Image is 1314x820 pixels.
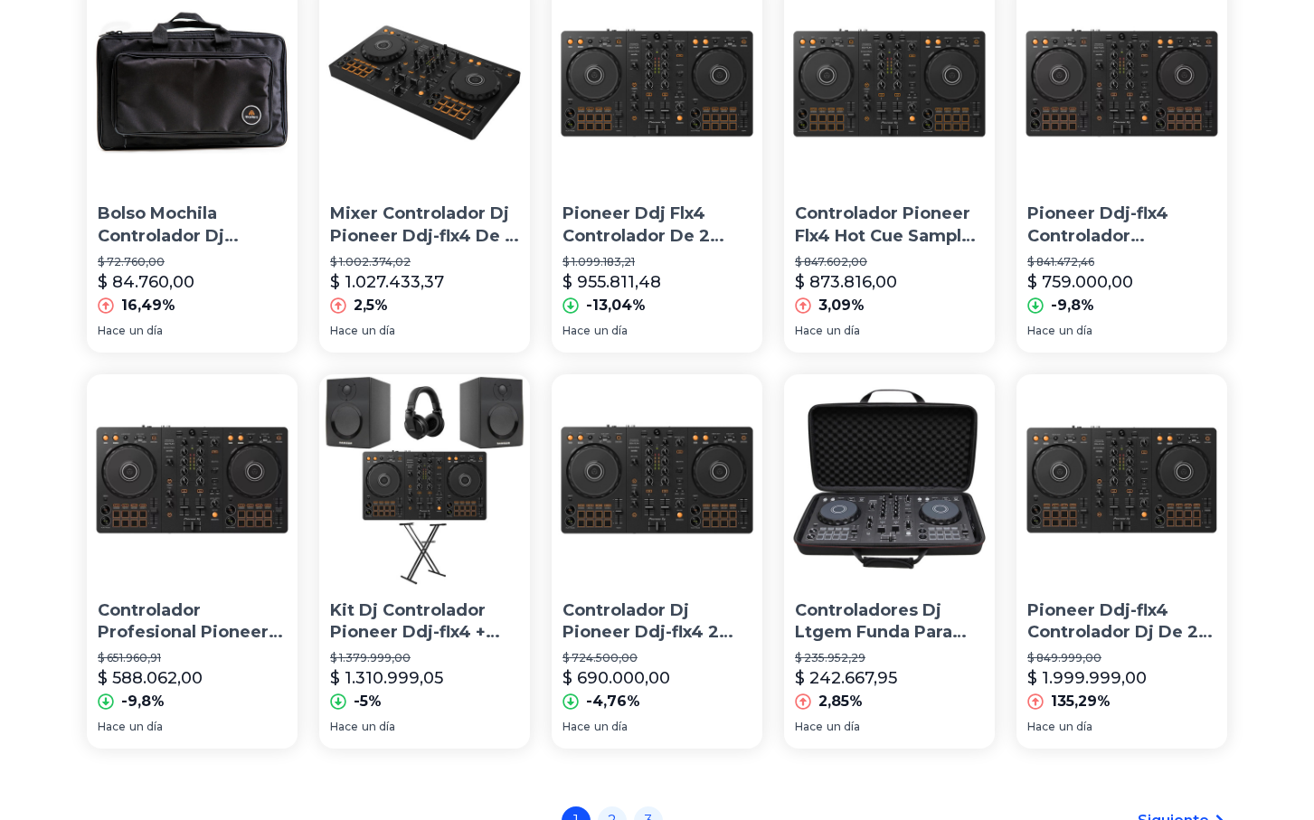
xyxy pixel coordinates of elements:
[330,665,443,691] p: $ 1.310.999,05
[552,374,762,585] img: Controlador Dj Pioneer Ddj-flx4 2 Canales Mixer Dj
[98,203,287,248] p: Bolso Mochila Controlador Dj Pioneer Flx4 Porta Laptop
[98,651,287,665] p: $ 651.960,91
[330,255,519,269] p: $ 1.002.374,02
[1027,665,1147,691] p: $ 1.999.999,00
[98,599,287,645] p: Controlador Profesional Pioneer Ddj-flx4 2 [PERSON_NAME] Negro
[1051,691,1111,712] p: 135,29%
[330,599,519,645] p: Kit Dj Controlador Pioneer Ddj-flx4 + Bafles Mbt4 Auris Pie
[795,599,984,645] p: Controladores Dj Ltgem Funda Para Pioneer Dj Ddj-flx4
[362,324,395,338] span: un día
[795,324,823,338] span: Hace
[594,324,628,338] span: un día
[1027,324,1055,338] span: Hace
[121,295,175,316] p: 16,49%
[129,324,163,338] span: un día
[319,374,530,749] a: Kit Dj Controlador Pioneer Ddj-flx4 + Bafles Mbt4 Auris PieKit Dj Controlador Pioneer Ddj-flx4 + ...
[319,374,530,585] img: Kit Dj Controlador Pioneer Ddj-flx4 + Bafles Mbt4 Auris Pie
[98,720,126,734] span: Hace
[98,665,203,691] p: $ 588.062,00
[98,269,194,295] p: $ 84.760,00
[552,374,762,749] a: Controlador Dj Pioneer Ddj-flx4 2 Canales Mixer DjControlador Dj Pioneer Ddj-flx4 2 [PERSON_NAME]...
[330,203,519,248] p: Mixer Controlador Dj Pioneer Ddj-flx4 De 2 [PERSON_NAME] Oferta!!!
[818,691,863,712] p: 2,85%
[784,374,995,749] a: Controladores Dj Ltgem Funda Para Pioneer Dj Ddj-flx4Controladores Dj Ltgem Funda Para Pioneer Dj...
[562,269,661,295] p: $ 955.811,48
[330,651,519,665] p: $ 1.379.999,00
[330,324,358,338] span: Hace
[562,324,591,338] span: Hace
[827,324,860,338] span: un día
[121,691,165,712] p: -9,8%
[87,374,298,749] a: Controlador Profesional Pioneer Ddj-flx4 2 Canales NegroControlador Profesional Pioneer Ddj-flx4 ...
[784,374,995,585] img: Controladores Dj Ltgem Funda Para Pioneer Dj Ddj-flx4
[795,720,823,734] span: Hace
[818,295,865,316] p: 3,09%
[1027,203,1216,248] p: Pioneer Ddj-flx4 Controlador Profesional 2 [PERSON_NAME] Negro
[98,324,126,338] span: Hace
[330,720,358,734] span: Hace
[98,255,287,269] p: $ 72.760,00
[354,691,382,712] p: -5%
[795,255,984,269] p: $ 847.602,00
[1059,324,1092,338] span: un día
[562,665,670,691] p: $ 690.000,00
[354,295,388,316] p: 2,5%
[562,599,752,645] p: Controlador Dj Pioneer Ddj-flx4 2 [PERSON_NAME] Mixer Dj
[1016,374,1227,749] a: Pioneer Ddj-flx4 Controlador Dj De 2 Canales NegroPioneer Ddj-flx4 Controlador Dj De 2 [PERSON_NA...
[1016,374,1227,585] img: Pioneer Ddj-flx4 Controlador Dj De 2 Canales Negro
[1027,599,1216,645] p: Pioneer Ddj-flx4 Controlador Dj De 2 [PERSON_NAME] Negro
[562,651,752,665] p: $ 724.500,00
[1059,720,1092,734] span: un día
[562,720,591,734] span: Hace
[330,269,444,295] p: $ 1.027.433,37
[1027,651,1216,665] p: $ 849.999,00
[362,720,395,734] span: un día
[795,203,984,248] p: Controlador Pioneer Flx4 Hot Cue Sampler Loops Pre Prm
[129,720,163,734] span: un día
[562,255,752,269] p: $ 1.099.183,21
[795,269,897,295] p: $ 873.816,00
[586,691,640,712] p: -4,76%
[827,720,860,734] span: un día
[562,203,752,248] p: Pioneer Ddj Flx4 Controlador De 2 [PERSON_NAME] Para Dj
[1027,720,1055,734] span: Hace
[594,720,628,734] span: un día
[586,295,646,316] p: -13,04%
[87,374,298,585] img: Controlador Profesional Pioneer Ddj-flx4 2 Canales Negro
[795,665,897,691] p: $ 242.667,95
[1027,255,1216,269] p: $ 841.472,46
[795,651,984,665] p: $ 235.952,29
[1051,295,1094,316] p: -9,8%
[1027,269,1133,295] p: $ 759.000,00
